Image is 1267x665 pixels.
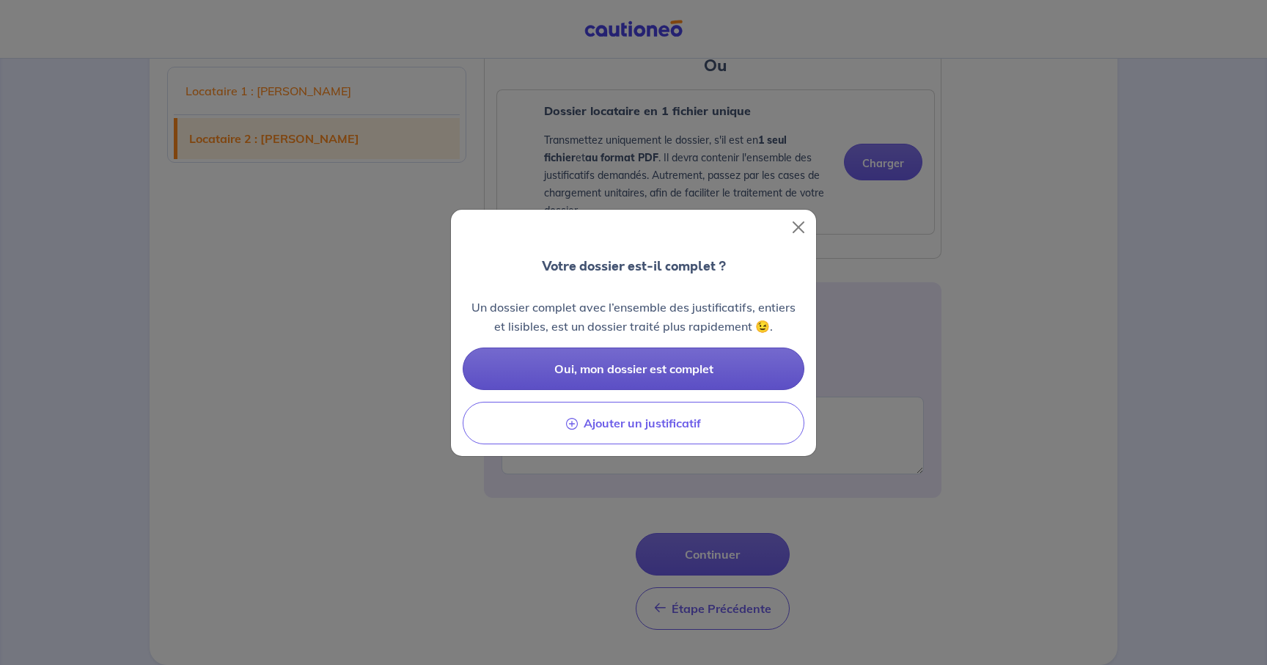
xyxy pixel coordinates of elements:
button: Close [787,216,810,239]
span: Oui, mon dossier est complet [554,361,713,376]
p: Votre dossier est-il complet ? [542,257,726,276]
span: Ajouter un justificatif [584,416,701,430]
p: Un dossier complet avec l’ensemble des justificatifs, entiers et lisibles, est un dossier traité ... [463,298,804,336]
button: Ajouter un justificatif [463,402,804,444]
button: Oui, mon dossier est complet [463,348,804,390]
